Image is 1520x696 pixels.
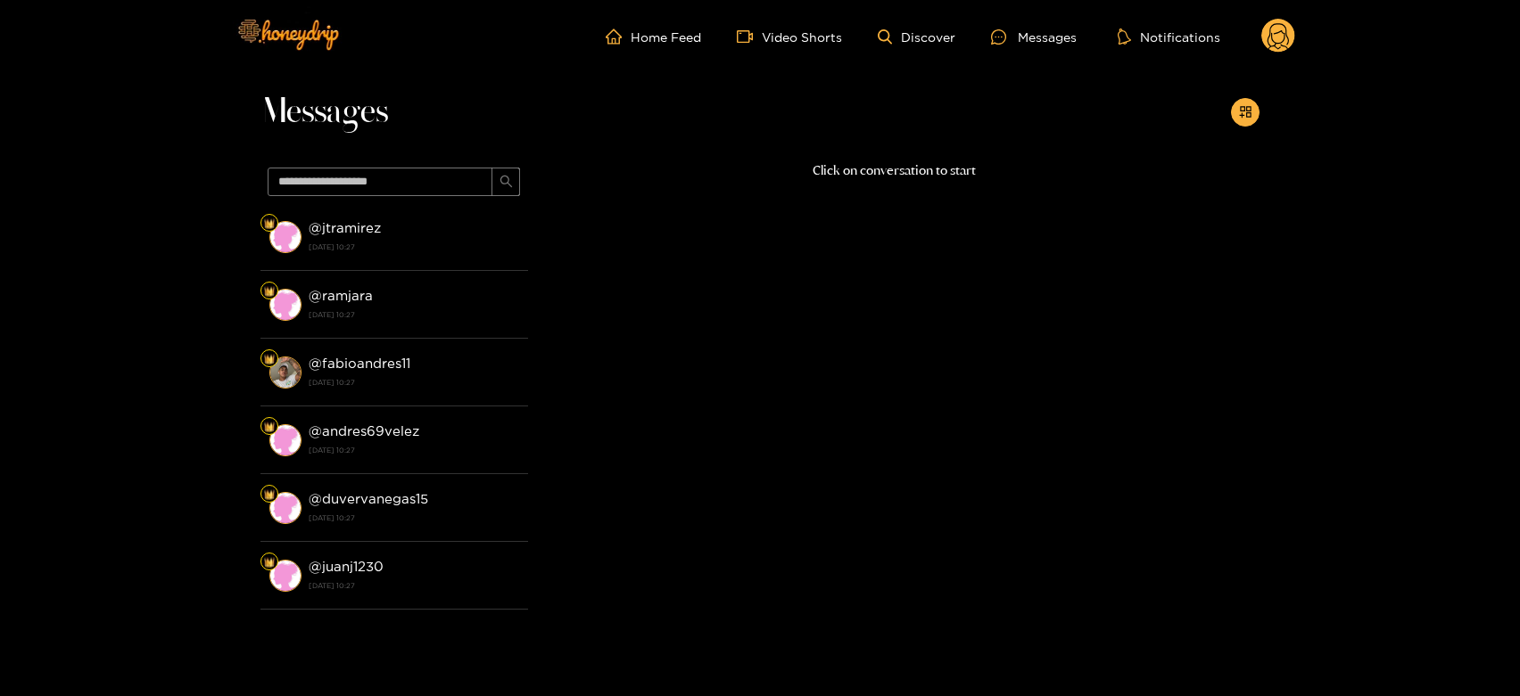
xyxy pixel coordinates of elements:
[269,221,302,253] img: conversation
[309,374,519,390] strong: [DATE] 10:27
[264,218,275,229] img: Fan Level
[269,560,302,592] img: conversation
[309,288,373,303] strong: @ ramjara
[264,557,275,568] img: Fan Level
[309,510,519,526] strong: [DATE] 10:27
[269,492,302,524] img: conversation
[264,354,275,364] img: Fan Level
[264,422,275,432] img: Fan Level
[878,29,955,45] a: Discover
[1112,28,1226,45] button: Notifications
[309,220,381,235] strong: @ jtramirez
[260,91,388,134] span: Messages
[269,356,302,389] img: conversation
[606,29,701,45] a: Home Feed
[264,489,275,500] img: Fan Level
[737,29,842,45] a: Video Shorts
[492,168,520,196] button: search
[991,27,1077,47] div: Messages
[1239,105,1252,120] span: appstore-add
[264,286,275,297] img: Fan Level
[309,491,428,506] strong: @ duvervanegas15
[1231,98,1260,127] button: appstore-add
[737,29,762,45] span: video-camera
[269,289,302,321] img: conversation
[309,356,410,371] strong: @ fabioandres11
[309,442,519,458] strong: [DATE] 10:27
[309,307,519,323] strong: [DATE] 10:27
[500,175,513,190] span: search
[309,239,519,255] strong: [DATE] 10:27
[269,424,302,456] img: conversation
[606,29,631,45] span: home
[309,577,519,594] strong: [DATE] 10:27
[309,559,384,574] strong: @ juanj1230
[528,160,1260,181] p: Click on conversation to start
[309,423,419,438] strong: @ andres69velez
